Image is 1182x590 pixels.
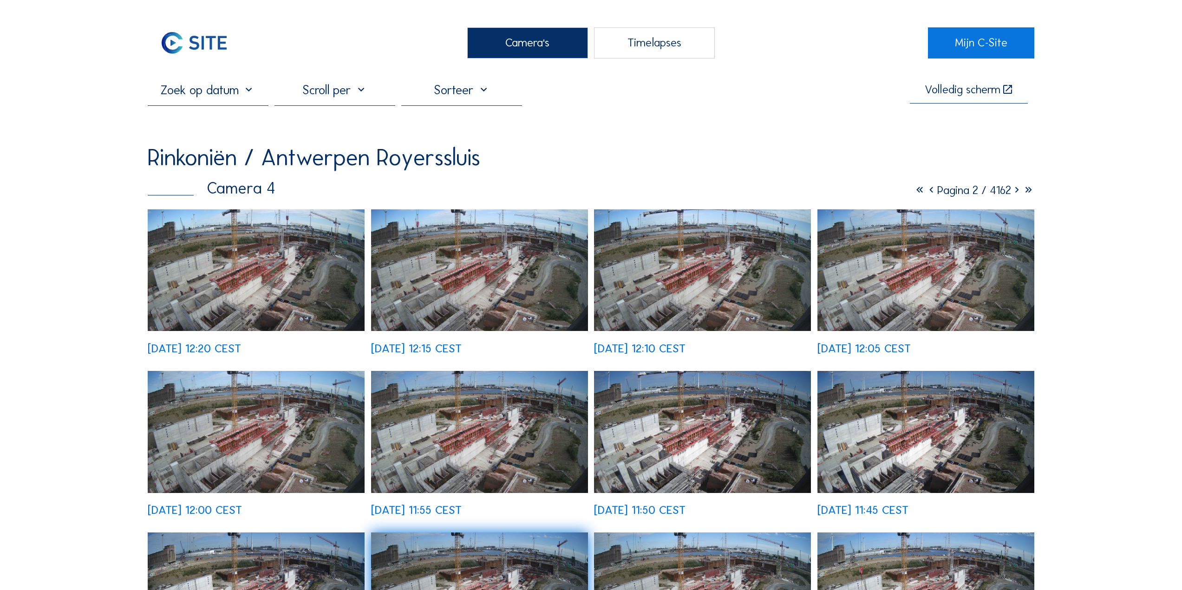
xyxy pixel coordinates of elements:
img: image_53055500 [817,209,1034,331]
img: image_53055969 [148,209,365,331]
div: Volledig scherm [925,84,1000,96]
div: [DATE] 12:00 CEST [148,505,242,516]
div: Timelapses [594,27,715,58]
div: [DATE] 12:20 CEST [148,343,241,355]
div: Camera's [467,27,588,58]
img: image_53055273 [371,371,588,493]
img: image_53055650 [594,209,811,331]
div: [DATE] 12:15 CEST [371,343,462,355]
div: [DATE] 12:05 CEST [817,343,911,355]
img: C-SITE Logo [148,27,241,58]
input: Zoek op datum 󰅀 [148,82,268,97]
img: image_53055419 [148,371,365,493]
div: [DATE] 12:10 CEST [594,343,686,355]
span: Pagina 2 / 4162 [937,183,1011,197]
img: image_53055116 [594,371,811,493]
a: C-SITE Logo [148,27,254,58]
img: image_53054961 [817,371,1034,493]
div: Camera 4 [148,180,275,196]
div: [DATE] 11:50 CEST [594,505,686,516]
a: Mijn C-Site [928,27,1034,58]
div: [DATE] 11:55 CEST [371,505,462,516]
div: Rinkoniën / Antwerpen Royerssluis [148,146,480,169]
div: [DATE] 11:45 CEST [817,505,908,516]
img: image_53055808 [371,209,588,331]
